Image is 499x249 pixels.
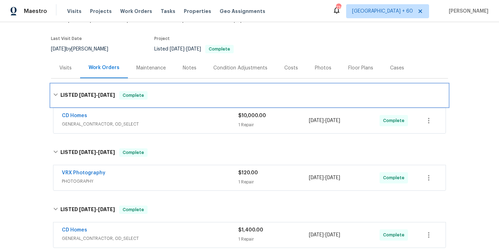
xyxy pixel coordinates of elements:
span: [DATE] [186,47,201,52]
span: Geo Assignments [220,8,265,15]
span: - [309,117,340,124]
a: VRX Photography [62,170,105,175]
span: Complete [206,47,233,51]
span: Project [154,36,170,41]
span: [DATE] [79,150,96,155]
div: Photos [315,65,331,72]
span: Projects [90,8,112,15]
div: Floor Plans [348,65,373,72]
div: LISTED [DATE]-[DATE]Complete [51,84,448,107]
span: - [79,150,115,155]
span: [DATE] [79,207,96,212]
span: [PERSON_NAME] [446,8,488,15]
div: Maintenance [136,65,166,72]
div: 736 [336,4,341,11]
span: Properties [184,8,211,15]
span: Listed [154,47,234,52]
span: Complete [120,92,147,99]
span: Visits [67,8,82,15]
h6: LISTED [60,148,115,157]
span: [DATE] [325,233,340,237]
div: Visits [59,65,72,72]
span: - [79,207,115,212]
div: 1 Repair [238,179,309,186]
a: CD Homes [62,228,87,233]
div: Costs [284,65,298,72]
span: - [170,47,201,52]
h6: LISTED [60,91,115,100]
span: [DATE] [325,175,340,180]
span: [DATE] [170,47,184,52]
div: LISTED [DATE]-[DATE]Complete [51,198,448,221]
span: [DATE] [309,175,324,180]
div: Cases [390,65,404,72]
a: CD Homes [62,113,87,118]
span: [GEOGRAPHIC_DATA] + 60 [352,8,413,15]
span: [DATE] [309,233,324,237]
span: Complete [120,206,147,213]
span: Complete [383,231,407,238]
span: Last Visit Date [51,36,82,41]
span: $10,000.00 [238,113,266,118]
span: PHOTOGRAPHY [62,178,238,185]
span: Complete [383,117,407,124]
span: Complete [120,149,147,156]
span: [DATE] [98,207,115,212]
span: [DATE] [51,47,66,52]
span: Complete [383,174,407,181]
span: Work Orders [120,8,152,15]
span: [DATE] [309,118,324,123]
span: $1,400.00 [238,228,263,233]
span: Maestro [24,8,47,15]
span: [DATE] [98,150,115,155]
div: LISTED [DATE]-[DATE]Complete [51,141,448,164]
span: [DATE] [98,93,115,97]
div: 1 Repair [238,121,309,128]
span: GENERAL_CONTRACTOR, OD_SELECT [62,121,238,128]
span: [DATE] [79,93,96,97]
span: Tasks [161,9,175,14]
div: Condition Adjustments [213,65,267,72]
span: - [79,93,115,97]
span: GENERAL_CONTRACTOR, OD_SELECT [62,235,238,242]
span: - [309,174,340,181]
div: by [PERSON_NAME] [51,45,117,53]
div: Work Orders [89,64,119,71]
h6: LISTED [60,206,115,214]
div: 1 Repair [238,236,309,243]
span: $120.00 [238,170,258,175]
span: - [309,231,340,238]
span: [DATE] [325,118,340,123]
div: Notes [183,65,196,72]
